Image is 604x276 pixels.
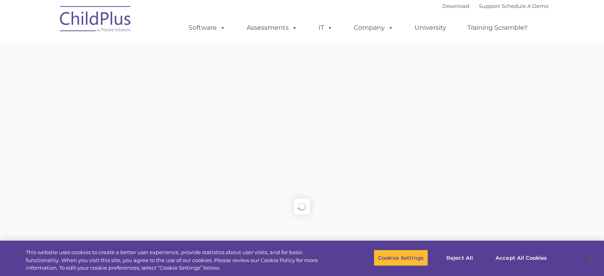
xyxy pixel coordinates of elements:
[374,249,428,266] button: Cookies Settings
[56,0,135,40] img: ChildPlus by Procare Solutions
[181,20,233,36] a: Software
[26,249,332,272] div: This website uses cookies to create a better user experience, provide statistics about user visit...
[479,3,500,9] a: Support
[346,20,401,36] a: Company
[502,3,548,9] a: Schedule A Demo
[491,249,551,266] button: Accept All Cookies
[459,20,535,36] a: Training Scramble!!
[239,20,305,36] a: Assessments
[407,20,454,36] a: University
[442,3,469,9] a: Download
[435,249,484,266] button: Reject All
[311,20,341,36] a: IT
[583,249,600,266] button: Close
[442,3,548,9] font: |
